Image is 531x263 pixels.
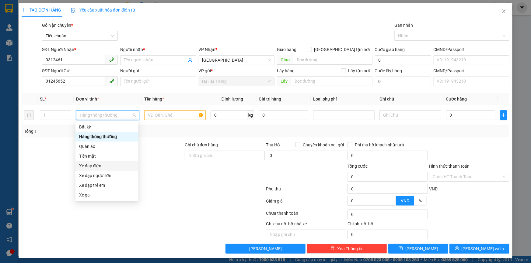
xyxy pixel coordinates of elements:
[495,3,512,20] button: Close
[80,111,136,120] span: Hàng thông thường
[266,210,347,220] div: Chưa thanh toán
[377,93,443,105] th: Ghi chú
[79,153,135,159] div: Tiền mặt
[348,220,428,230] div: Chi phí nội bộ
[346,67,372,74] span: Lấy tận nơi
[266,220,346,230] div: Ghi chú nội bộ nhà xe
[307,244,387,254] button: deleteXóa Thông tin
[249,245,282,252] span: [PERSON_NAME]
[202,77,271,86] span: Hai Bà Trưng
[455,246,459,251] span: printer
[394,23,413,28] label: Gán nhãn
[501,9,506,14] span: close
[399,246,403,251] span: save
[79,143,135,150] div: Quần áo
[379,110,441,120] input: Ghi Chú
[259,110,309,120] input: 0
[42,67,118,74] div: SĐT Người Gửi
[300,142,346,148] span: Chuyển khoản ng. gửi
[75,161,138,171] div: Xe đạp điện
[266,198,347,208] div: Giảm giá
[75,171,138,180] div: Xe đạp người lớn
[375,77,431,86] input: Cước lấy hàng
[46,31,114,40] span: Tiêu chuẩn
[75,180,138,190] div: Xe đạp trẻ em
[429,164,470,169] label: Hình thức thanh toán
[330,246,335,251] span: delete
[222,97,243,101] span: Định lượng
[434,67,509,74] div: CMND/Passport
[429,186,438,191] span: VND
[188,58,193,63] span: user-add
[199,47,216,52] span: VP Nhận
[109,78,114,83] span: phone
[352,142,407,148] span: Phí thu hộ khách nhận trả
[462,245,504,252] span: [PERSON_NAME] và In
[446,97,467,101] span: Cước hàng
[449,244,509,254] button: printer[PERSON_NAME] và In
[348,164,368,169] span: Tổng cước
[259,97,281,101] span: Giá trị hàng
[312,46,372,53] span: [GEOGRAPHIC_DATA] tận nơi
[79,124,135,130] div: Bất kỳ
[79,133,135,140] div: Hàng thông thường
[75,142,138,151] div: Quần áo
[293,55,372,65] input: Dọc đường
[24,128,205,135] div: Tổng: 1
[225,244,306,254] button: [PERSON_NAME]
[144,110,206,120] input: VD: Bàn, Ghế
[266,186,347,196] div: Phụ thu
[75,122,138,132] div: Bất kỳ
[311,93,377,105] th: Loại phụ phí
[144,97,164,101] span: Tên hàng
[79,172,135,179] div: Xe đạp người lớn
[120,46,196,53] div: Người nhận
[42,23,73,28] span: Gói vận chuyển
[24,110,34,120] button: delete
[375,68,402,73] label: Cước lấy hàng
[248,110,254,120] span: kg
[401,198,409,203] span: VND
[75,132,138,142] div: Hàng thông thường
[277,47,296,52] span: Giao hàng
[120,67,196,74] div: Người gửi
[405,245,438,252] span: [PERSON_NAME]
[266,142,280,147] span: Thu Hộ
[434,46,509,53] div: CMND/Passport
[79,192,135,198] div: Xe ga
[199,67,274,74] div: VP gửi
[277,76,291,86] span: Lấy
[185,151,265,160] input: Ghi chú đơn hàng
[277,68,295,73] span: Lấy hàng
[291,76,372,86] input: Dọc đường
[277,55,293,65] span: Giao
[71,8,135,12] span: Yêu cầu xuất hóa đơn điện tử
[109,57,114,62] span: phone
[76,97,99,101] span: Đơn vị tính
[71,8,76,13] img: icon
[75,151,138,161] div: Tiền mặt
[419,198,422,203] span: %
[375,55,431,65] input: Cước giao hàng
[22,8,61,12] span: TẠO ĐƠN HÀNG
[337,245,364,252] span: Xóa Thông tin
[202,56,271,65] span: Thủ Đức
[22,8,26,12] span: plus
[79,162,135,169] div: Xe đạp điện
[75,190,138,200] div: Xe ga
[185,142,218,147] label: Ghi chú đơn hàng
[388,244,448,254] button: save[PERSON_NAME]
[266,230,346,239] input: Nhập ghi chú
[79,182,135,189] div: Xe đạp trẻ em
[500,110,507,120] button: plus
[501,113,507,118] span: plus
[42,46,118,53] div: SĐT Người Nhận
[375,47,405,52] label: Cước giao hàng
[40,97,45,101] span: SL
